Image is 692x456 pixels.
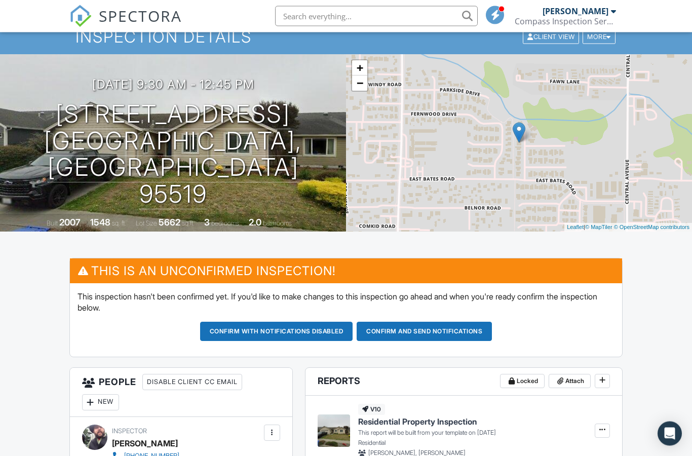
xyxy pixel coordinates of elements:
[182,220,195,227] span: sq.ft.
[82,395,119,411] div: New
[614,224,689,231] a: © OpenStreetMap contributors
[92,78,254,92] h3: [DATE] 9:30 am - 12:45 pm
[352,76,367,91] a: Zoom out
[70,368,292,417] h3: People
[59,217,81,228] div: 2007
[658,422,682,446] div: Open Intercom Messenger
[352,61,367,76] a: Zoom in
[90,217,110,228] div: 1548
[275,6,478,26] input: Search everything...
[583,31,616,45] div: More
[522,33,582,41] a: Client View
[70,259,623,284] h3: This is an Unconfirmed Inspection!
[263,220,292,227] span: bathrooms
[112,436,178,451] div: [PERSON_NAME]
[585,224,612,231] a: © MapTiler
[249,217,261,228] div: 2.0
[69,5,92,27] img: The Best Home Inspection Software - Spectora
[357,322,492,341] button: Confirm and send notifications
[99,5,182,26] span: SPECTORA
[112,220,126,227] span: sq. ft.
[564,223,692,232] div: |
[159,217,180,228] div: 5662
[142,374,242,391] div: Disable Client CC Email
[211,220,239,227] span: bedrooms
[112,428,147,435] span: Inspector
[75,28,616,46] h1: Inspection Details
[69,14,182,35] a: SPECTORA
[200,322,353,341] button: Confirm with notifications disabled
[136,220,157,227] span: Lot Size
[567,224,584,231] a: Leaflet
[78,291,615,314] p: This inspection hasn't been confirmed yet. If you'd like to make changes to this inspection go ah...
[523,31,579,45] div: Client View
[47,220,58,227] span: Built
[515,16,616,26] div: Compass Inspection Services
[204,217,210,228] div: 3
[543,6,608,16] div: [PERSON_NAME]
